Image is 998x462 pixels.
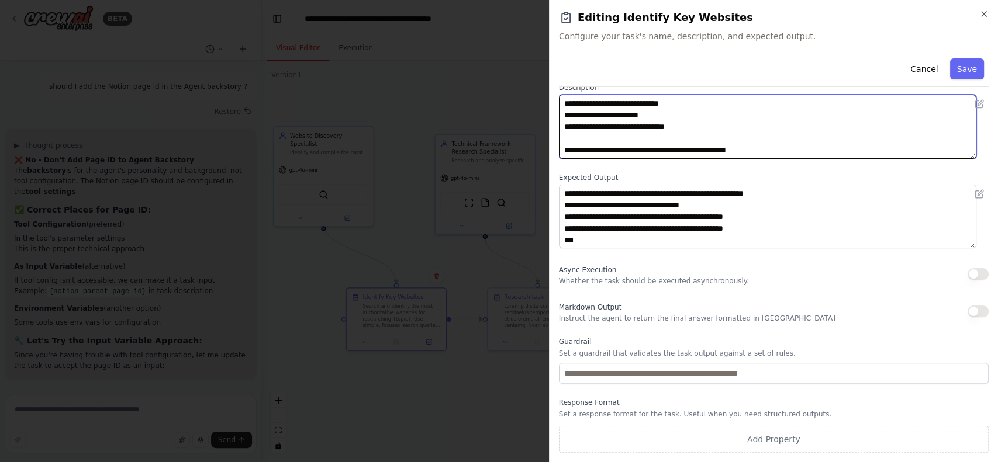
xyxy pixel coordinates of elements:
button: Open in editor [972,97,986,111]
p: Set a guardrail that validates the task output against a set of rules. [559,349,989,358]
button: Open in editor [972,187,986,201]
label: Description [559,83,989,92]
button: Save [950,58,984,79]
label: Response Format [559,398,989,407]
span: Configure your task's name, description, and expected output. [559,30,989,42]
p: Whether the task should be executed asynchronously. [559,276,749,286]
button: Add Property [559,426,989,453]
p: Instruct the agent to return the final answer formatted in [GEOGRAPHIC_DATA] [559,314,835,323]
label: Guardrail [559,337,989,346]
label: Expected Output [559,173,989,182]
h2: Editing Identify Key Websites [559,9,989,26]
p: Set a response format for the task. Useful when you need structured outputs. [559,409,989,419]
span: Async Execution [559,266,616,274]
button: Cancel [903,58,945,79]
span: Markdown Output [559,303,621,311]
